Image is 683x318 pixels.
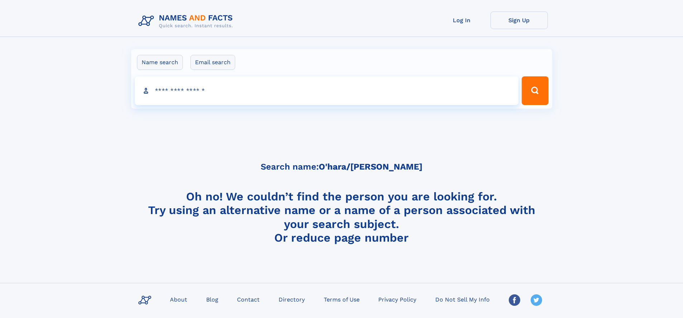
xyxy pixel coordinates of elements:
img: Logo Names and Facts [136,11,239,31]
a: Sign Up [490,11,548,29]
img: Twitter [531,294,542,306]
label: Email search [190,55,235,70]
a: Directory [276,294,308,304]
h4: Oh no! We couldn’t find the person you are looking for. Try using an alternative name or a name o... [136,190,548,244]
b: O'hara/[PERSON_NAME] [319,162,422,172]
a: Do Not Sell My Info [432,294,493,304]
a: About [167,294,190,304]
a: Log In [433,11,490,29]
a: Privacy Policy [375,294,419,304]
button: Search Button [522,76,548,105]
input: search input [135,76,519,105]
label: Name search [137,55,183,70]
img: Facebook [509,294,520,306]
a: Contact [234,294,262,304]
a: Terms of Use [321,294,362,304]
a: Blog [203,294,221,304]
h5: Search name: [261,162,422,172]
